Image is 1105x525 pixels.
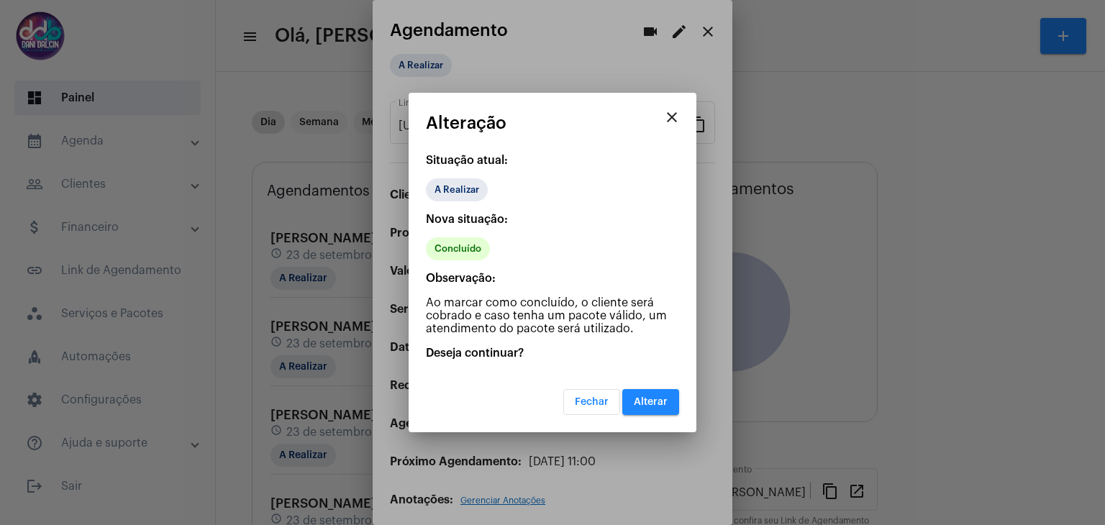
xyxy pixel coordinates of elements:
span: Alteração [426,114,506,132]
p: Ao marcar como concluído, o cliente será cobrado e caso tenha um pacote válido, um atendimento do... [426,296,679,335]
p: Nova situação: [426,213,679,226]
p: Observação: [426,272,679,285]
span: Fechar [575,397,609,407]
mat-chip: A Realizar [426,178,488,201]
button: Alterar [622,389,679,415]
mat-icon: close [663,109,681,126]
button: Fechar [563,389,620,415]
p: Situação atual: [426,154,679,167]
mat-chip: Concluído [426,237,490,260]
p: Deseja continuar? [426,347,679,360]
span: Alterar [634,397,668,407]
